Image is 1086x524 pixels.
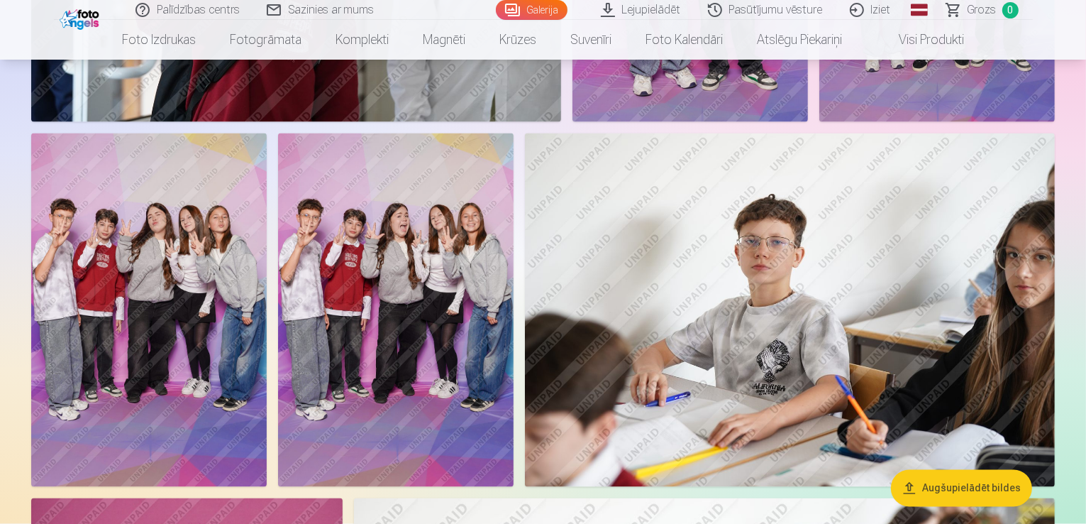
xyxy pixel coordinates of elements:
[553,20,628,60] a: Suvenīri
[628,20,740,60] a: Foto kalendāri
[968,1,997,18] span: Grozs
[1002,2,1019,18] span: 0
[213,20,318,60] a: Fotogrāmata
[740,20,859,60] a: Atslēgu piekariņi
[318,20,406,60] a: Komplekti
[60,6,103,30] img: /fa1
[891,470,1032,507] button: Augšupielādēt bildes
[482,20,553,60] a: Krūzes
[859,20,981,60] a: Visi produkti
[105,20,213,60] a: Foto izdrukas
[406,20,482,60] a: Magnēti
